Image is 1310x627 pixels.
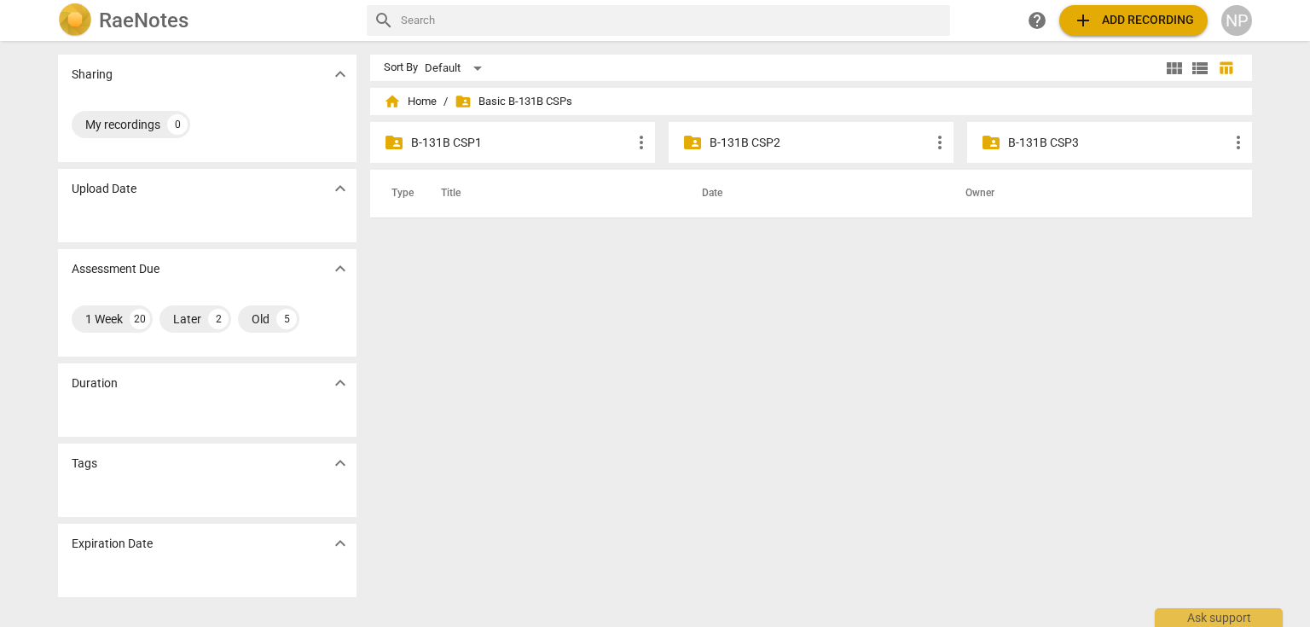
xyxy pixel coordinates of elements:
button: Upload [1059,5,1208,36]
p: Assessment Due [72,260,159,278]
img: Logo [58,3,92,38]
span: help [1027,10,1047,31]
th: Owner [945,170,1234,218]
button: Show more [327,531,353,556]
button: Tile view [1162,55,1187,81]
div: Ask support [1155,608,1283,627]
th: Type [378,170,420,218]
span: / [443,96,448,108]
span: expand_more [330,373,351,393]
span: Home [384,93,437,110]
div: 20 [130,309,150,329]
button: Table view [1213,55,1238,81]
span: expand_more [330,258,351,279]
span: more_vert [1228,132,1249,153]
span: expand_more [330,64,351,84]
span: expand_more [330,533,351,554]
p: Tags [72,455,97,473]
div: Sort By [384,61,418,74]
button: Show more [327,176,353,201]
div: Default [425,55,488,82]
button: List view [1187,55,1213,81]
span: more_vert [631,132,652,153]
div: Old [252,311,270,328]
div: 2 [208,309,229,329]
span: expand_more [330,178,351,199]
div: My recordings [85,116,160,133]
span: more_vert [930,132,950,153]
span: view_list [1190,58,1210,78]
th: Title [420,170,681,218]
p: B-131B CSP1 [411,134,631,152]
a: Help [1022,5,1052,36]
button: Show more [327,370,353,396]
span: search [374,10,394,31]
input: Search [401,7,943,34]
button: NP [1221,5,1252,36]
div: Later [173,311,201,328]
th: Date [681,170,945,218]
button: Show more [327,61,353,87]
p: Duration [72,374,118,392]
span: folder_shared [384,132,404,153]
button: Show more [327,256,353,282]
a: LogoRaeNotes [58,3,353,38]
span: folder_shared [682,132,703,153]
p: B-131B CSP3 [1008,134,1228,152]
div: 5 [276,309,297,329]
span: view_module [1164,58,1185,78]
p: Expiration Date [72,535,153,553]
h2: RaeNotes [99,9,188,32]
button: Show more [327,450,353,476]
span: folder_shared [455,93,472,110]
span: table_chart [1218,60,1234,76]
span: expand_more [330,453,351,473]
p: Sharing [72,66,113,84]
span: Basic B-131B CSPs [455,93,572,110]
span: folder_shared [981,132,1001,153]
div: 1 Week [85,311,123,328]
div: 0 [167,114,188,135]
p: B-131B CSP2 [710,134,930,152]
span: home [384,93,401,110]
span: add [1073,10,1093,31]
span: Add recording [1073,10,1194,31]
p: Upload Date [72,180,136,198]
